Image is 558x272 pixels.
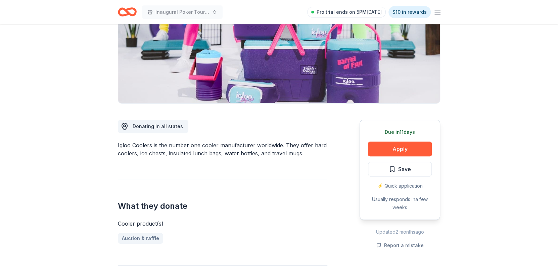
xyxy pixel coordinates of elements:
[376,241,424,249] button: Report a mistake
[368,142,432,156] button: Apply
[368,128,432,136] div: Due in 11 days
[118,233,163,244] a: Auction & raffle
[155,8,209,16] span: Inaugural Poker Tournament and Silent Auction
[118,4,137,20] a: Home
[398,165,411,173] span: Save
[360,228,440,236] div: Updated 2 months ago
[368,182,432,190] div: ⚡️ Quick application
[317,8,382,16] span: Pro trial ends on 5PM[DATE]
[133,123,183,129] span: Donating in all states
[368,195,432,211] div: Usually responds in a few weeks
[118,141,327,157] div: Igloo Coolers is the number one cooler manufacturer worldwide. They offer hard coolers, ice chest...
[118,220,327,228] div: Cooler product(s)
[388,6,431,18] a: $10 in rewards
[307,7,386,17] a: Pro trial ends on 5PM[DATE]
[368,162,432,177] button: Save
[118,201,327,211] h2: What they donate
[142,5,223,19] button: Inaugural Poker Tournament and Silent Auction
